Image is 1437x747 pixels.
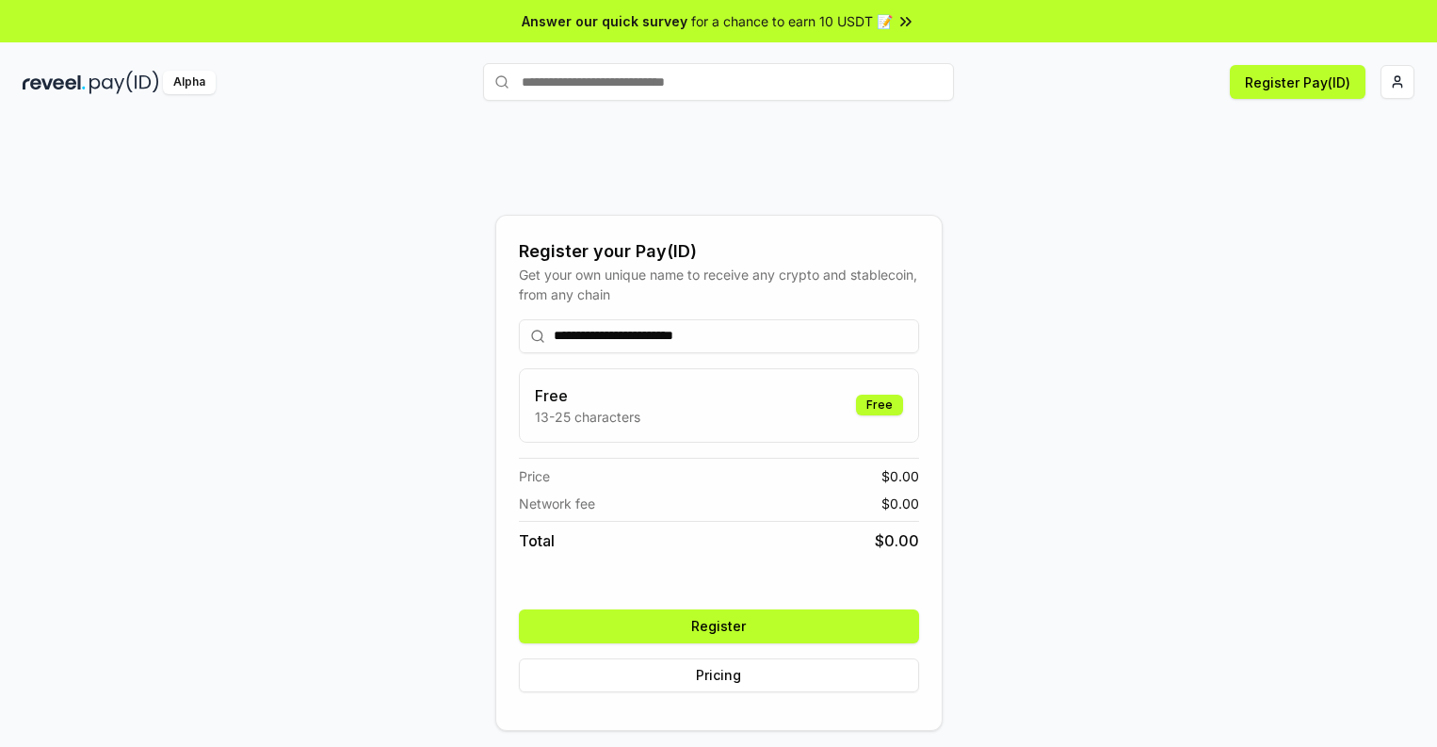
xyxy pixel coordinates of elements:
[881,466,919,486] span: $ 0.00
[519,529,555,552] span: Total
[856,395,903,415] div: Free
[522,11,687,31] span: Answer our quick survey
[535,407,640,427] p: 13-25 characters
[89,71,159,94] img: pay_id
[519,494,595,513] span: Network fee
[519,658,919,692] button: Pricing
[519,265,919,304] div: Get your own unique name to receive any crypto and stablecoin, from any chain
[1230,65,1365,99] button: Register Pay(ID)
[881,494,919,513] span: $ 0.00
[163,71,216,94] div: Alpha
[23,71,86,94] img: reveel_dark
[875,529,919,552] span: $ 0.00
[535,384,640,407] h3: Free
[691,11,893,31] span: for a chance to earn 10 USDT 📝
[519,609,919,643] button: Register
[519,466,550,486] span: Price
[519,238,919,265] div: Register your Pay(ID)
